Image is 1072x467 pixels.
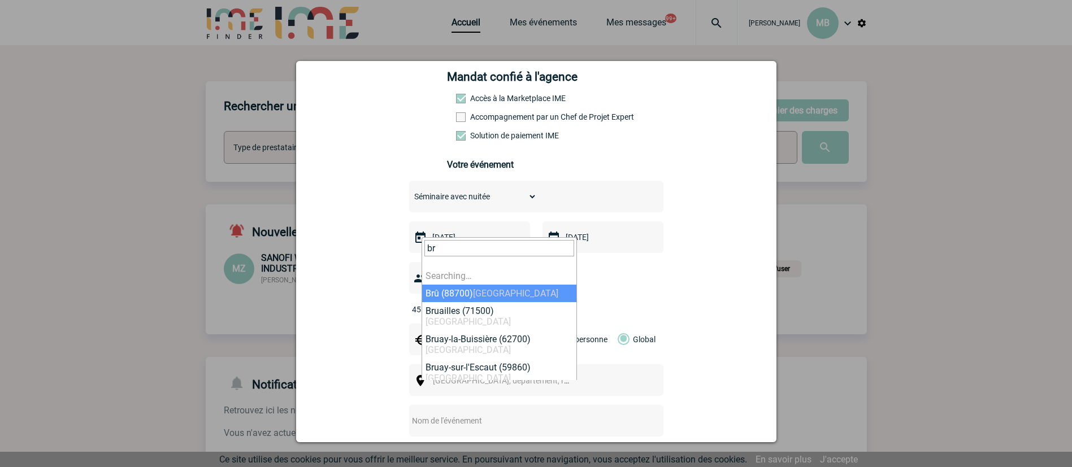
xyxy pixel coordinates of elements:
span: [GEOGRAPHIC_DATA] [473,288,558,299]
li: Bruay-la-Buissière (62700) [422,330,576,359]
label: Prestation payante [456,112,506,121]
label: Accès à la Marketplace IME [456,94,506,103]
span: [GEOGRAPHIC_DATA] [426,373,511,383]
h4: Mandat confié à l'agence [447,70,578,84]
span: [GEOGRAPHIC_DATA], département, région... [433,376,590,385]
li: Searching… [422,267,576,285]
input: Nom de l'événement [409,413,633,428]
input: Date de fin [563,230,641,245]
span: [GEOGRAPHIC_DATA] [426,344,511,355]
li: Brû (88700) [422,285,576,302]
label: Global [618,324,625,355]
span: [GEOGRAPHIC_DATA] [426,316,511,327]
li: Bruailles (71500) [422,302,576,330]
h3: Votre événement [447,159,625,170]
label: Conformité aux process achat client, Prise en charge de la facturation, Mutualisation de plusieur... [456,131,506,140]
input: Nombre de participants [409,302,515,317]
li: Bruay-sur-l'Escaut (59860) [422,359,576,387]
input: Date de début [429,230,507,245]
